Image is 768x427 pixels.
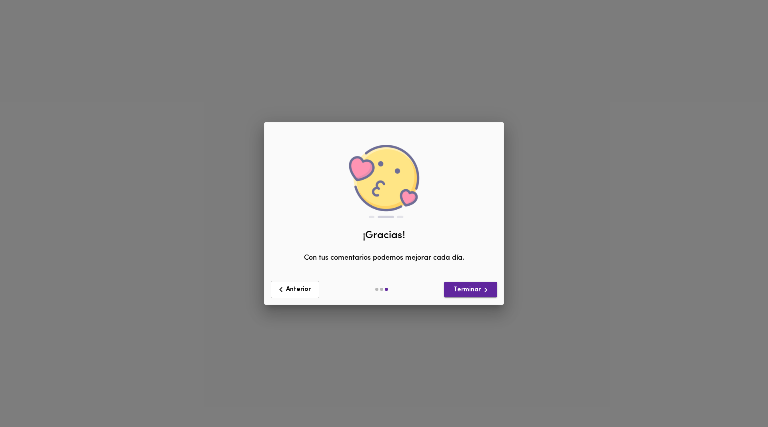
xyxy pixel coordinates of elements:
div: Con tus comentarios podemos mejorar cada día. [270,124,498,264]
img: love.png [348,145,420,218]
div: ¡Gracias! [270,229,498,243]
span: Anterior [276,285,314,295]
button: Anterior [271,281,319,298]
span: Terminar [450,285,491,295]
iframe: Messagebird Livechat Widget [722,381,760,419]
button: Terminar [444,282,497,297]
